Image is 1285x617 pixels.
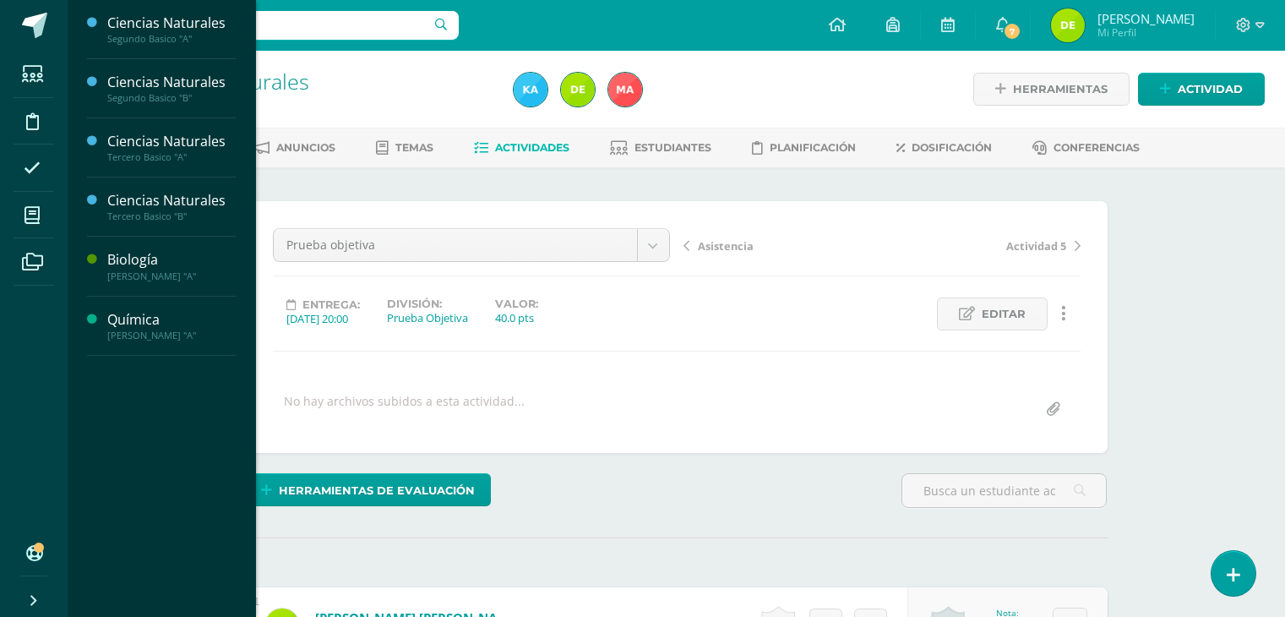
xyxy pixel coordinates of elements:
div: Ciencias Naturales [107,14,236,33]
input: Busca un usuario... [79,11,459,40]
div: Segundo Basico 'B' [132,93,493,109]
a: Herramientas [973,73,1130,106]
span: Herramientas [1013,74,1108,105]
div: [DATE] 20:00 [286,311,360,326]
div: Química [107,310,236,330]
span: Asistencia [698,238,754,254]
span: Planificación [770,141,856,154]
span: [PERSON_NAME] [1097,10,1195,27]
a: Actividad [1138,73,1265,106]
span: Temas [395,141,433,154]
div: Tercero Basico "A" [107,151,236,163]
span: Editar [982,298,1026,330]
a: Conferencias [1032,134,1140,161]
span: Estudiantes [634,141,711,154]
span: Herramientas de evaluación [279,475,475,506]
a: Temas [376,134,433,161]
span: Mi Perfil [1097,25,1195,40]
label: Valor: [495,298,538,310]
div: Ciencias Naturales [107,132,236,151]
div: Prueba Objetiva [387,310,468,325]
a: Biología[PERSON_NAME] "A" [107,250,236,281]
a: Actividad 5 [882,237,1081,254]
div: Segundo Basico "B" [107,92,236,104]
a: Ciencias NaturalesSegundo Basico "B" [107,73,236,104]
input: Busca un estudiante aquí... [902,474,1106,507]
div: Biología [107,250,236,270]
div: Tercero Basico "B" [107,210,236,222]
div: No hay archivos subidos a esta actividad... [284,393,525,426]
div: 40.0 pts [495,310,538,325]
div: Ciencias Naturales [107,191,236,210]
div: Ciencias Naturales [107,73,236,92]
img: 29c298bc4911098bb12dddd104e14123.png [1051,8,1085,42]
a: Ciencias NaturalesTercero Basico "A" [107,132,236,163]
span: Anuncios [276,141,335,154]
label: División: [387,298,468,310]
span: Actividad 5 [1006,238,1066,254]
span: Entrega: [302,298,360,311]
span: 7 [1003,22,1021,41]
h1: Ciencias Naturales [132,69,493,93]
a: Estudiantes [610,134,711,161]
span: Actividad [1178,74,1243,105]
span: Prueba objetiva [286,229,624,261]
div: [PERSON_NAME] "A" [107,270,236,282]
a: Asistencia [683,237,882,254]
span: Dosificación [912,141,992,154]
a: Anuncios [253,134,335,161]
img: 29c298bc4911098bb12dddd104e14123.png [561,73,595,106]
span: Conferencias [1054,141,1140,154]
a: Actividades [474,134,569,161]
span: Actividades [495,141,569,154]
a: Herramientas de evaluación [246,473,491,506]
img: 0183f867e09162c76e2065f19ee79ccf.png [608,73,642,106]
a: Dosificación [896,134,992,161]
div: Segundo Basico "A" [107,33,236,45]
a: Ciencias NaturalesSegundo Basico "A" [107,14,236,45]
a: Planificación [752,134,856,161]
div: [PERSON_NAME] "A" [107,330,236,341]
img: 258196113818b181416f1cb94741daed.png [514,73,547,106]
a: Química[PERSON_NAME] "A" [107,310,236,341]
a: Ciencias NaturalesTercero Basico "B" [107,191,236,222]
a: Prueba objetiva [274,229,669,261]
